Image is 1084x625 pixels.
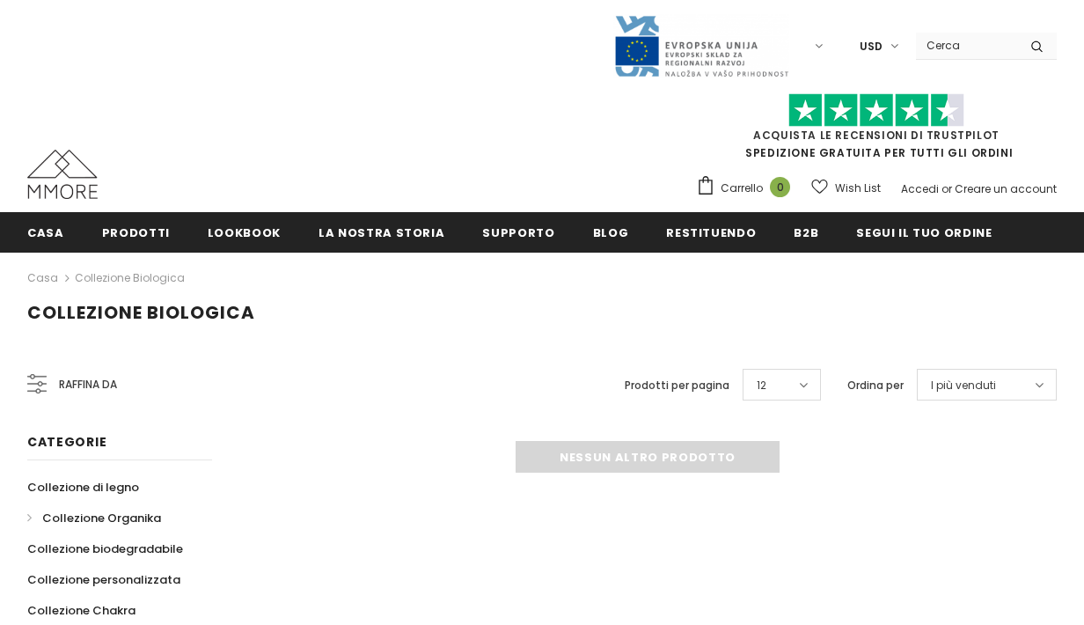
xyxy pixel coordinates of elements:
[847,377,904,394] label: Ordina per
[955,181,1057,196] a: Creare un account
[613,38,789,53] a: Javni Razpis
[788,93,964,128] img: Fidati di Pilot Stars
[208,212,281,252] a: Lookbook
[319,224,444,241] span: La nostra storia
[27,150,98,199] img: Casi MMORE
[208,224,281,241] span: Lookbook
[794,212,818,252] a: B2B
[27,268,58,289] a: Casa
[856,212,992,252] a: Segui il tuo ordine
[757,377,766,394] span: 12
[27,300,255,325] span: Collezione biologica
[319,212,444,252] a: La nostra storia
[27,472,139,503] a: Collezione di legno
[27,479,139,496] span: Collezione di legno
[941,181,952,196] span: or
[27,433,106,451] span: Categorie
[860,38,883,55] span: USD
[27,564,180,595] a: Collezione personalizzata
[42,510,161,526] span: Collezione Organika
[102,212,170,252] a: Prodotti
[27,571,180,588] span: Collezione personalizzata
[59,375,117,394] span: Raffina da
[27,212,64,252] a: Casa
[856,224,992,241] span: Segui il tuo ordine
[696,101,1057,160] span: SPEDIZIONE GRATUITA PER TUTTI GLI ORDINI
[613,14,789,78] img: Javni Razpis
[901,181,939,196] a: Accedi
[770,177,790,197] span: 0
[794,224,818,241] span: B2B
[482,212,554,252] a: supporto
[27,503,161,533] a: Collezione Organika
[753,128,1000,143] a: Acquista le recensioni di TrustPilot
[102,224,170,241] span: Prodotti
[593,224,629,241] span: Blog
[916,33,1017,58] input: Search Site
[27,540,183,557] span: Collezione biodegradabile
[666,212,756,252] a: Restituendo
[27,602,135,619] span: Collezione Chakra
[931,377,996,394] span: I più venduti
[721,180,763,197] span: Carrello
[811,173,881,203] a: Wish List
[482,224,554,241] span: supporto
[27,224,64,241] span: Casa
[593,212,629,252] a: Blog
[625,377,729,394] label: Prodotti per pagina
[666,224,756,241] span: Restituendo
[75,270,185,285] a: Collezione biologica
[696,175,799,202] a: Carrello 0
[835,180,881,197] span: Wish List
[27,533,183,564] a: Collezione biodegradabile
